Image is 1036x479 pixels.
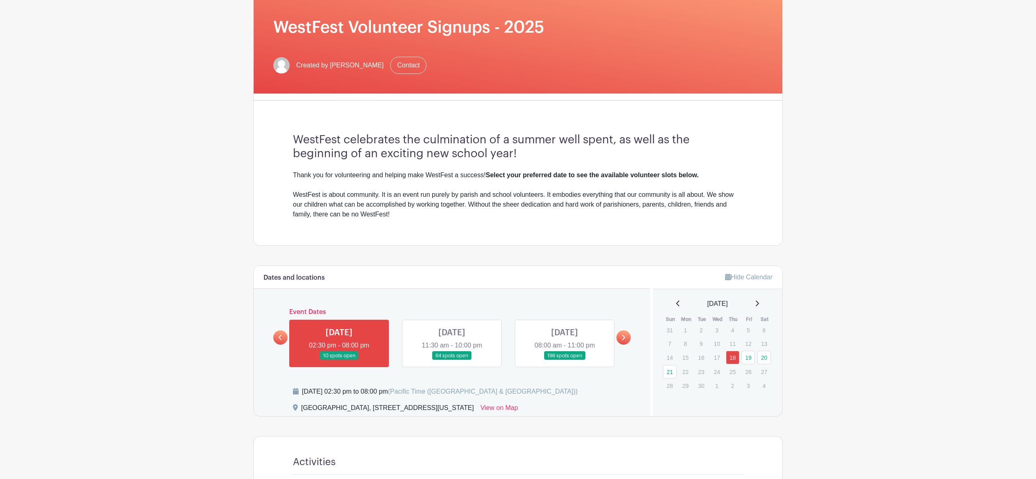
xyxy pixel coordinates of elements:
th: Sat [757,315,773,323]
p: 8 [679,337,692,350]
th: Wed [710,315,726,323]
p: 10 [710,337,723,350]
span: Created by [PERSON_NAME] [296,60,384,70]
span: (Pacific Time ([GEOGRAPHIC_DATA] & [GEOGRAPHIC_DATA])) [388,388,578,395]
p: 17 [710,351,723,364]
h1: WestFest Volunteer Signups - 2025 [273,18,763,37]
p: 30 [694,379,708,392]
p: 6 [757,324,771,336]
p: 22 [679,365,692,378]
a: 20 [757,351,771,364]
th: Sun [663,315,679,323]
th: Mon [678,315,694,323]
p: 3 [710,324,723,336]
h3: WestFest celebrates the culmination of a summer well spent, as well as the beginning of an exciti... [293,133,743,160]
th: Fri [741,315,757,323]
a: Contact [390,57,426,74]
div: [DATE] 02:30 pm to 08:00 pm [302,387,578,397]
th: Thu [726,315,741,323]
p: 2 [726,379,739,392]
p: 31 [663,324,677,336]
p: 28 [663,379,677,392]
a: 21 [663,365,677,379]
a: View on Map [480,403,518,416]
p: 29 [679,379,692,392]
strong: Select your preferred date to see the available volunteer slots below. [486,172,699,178]
p: 1 [679,324,692,336]
p: 7 [663,337,677,350]
p: 12 [741,337,755,350]
h6: Event Dates [288,308,616,316]
a: 19 [741,351,755,364]
p: 9 [694,337,708,350]
div: Thank you for volunteering and helping make WestFest a success! [293,170,743,180]
p: 14 [663,351,677,364]
p: 23 [694,365,708,378]
p: 3 [741,379,755,392]
p: 2 [694,324,708,336]
p: 24 [710,365,723,378]
p: 26 [741,365,755,378]
p: 1 [710,379,723,392]
p: 4 [757,379,771,392]
th: Tue [694,315,710,323]
p: 27 [757,365,771,378]
h4: Activities [293,456,336,468]
p: 15 [679,351,692,364]
img: default-ce2991bfa6775e67f084385cd625a349d9dcbb7a52a09fb2fda1e96e2d18dcdb.png [273,57,290,74]
p: 25 [726,365,739,378]
div: [GEOGRAPHIC_DATA], [STREET_ADDRESS][US_STATE] [301,403,474,416]
p: 13 [757,337,771,350]
p: 4 [726,324,739,336]
div: WestFest is about community. It is an event run purely by parish and school volunteers. It embodi... [293,190,743,219]
p: 11 [726,337,739,350]
a: 18 [726,351,739,364]
span: [DATE] [707,299,728,309]
p: 16 [694,351,708,364]
h6: Dates and locations [263,274,325,282]
p: 5 [741,324,755,336]
a: Hide Calendar [725,274,773,281]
